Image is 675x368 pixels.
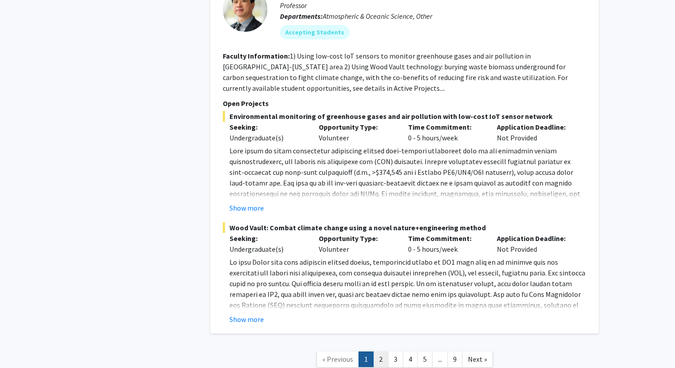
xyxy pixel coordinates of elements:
p: Open Projects [223,98,586,109]
p: Seeking: [229,122,305,132]
iframe: Chat [7,328,38,361]
a: 5 [417,351,433,367]
b: Departments: [280,12,323,21]
a: 3 [388,351,403,367]
div: 0 - 5 hours/week [401,233,491,254]
button: Show more [229,203,264,213]
span: « Previous [322,355,353,364]
button: Show more [229,314,264,325]
fg-read-more: 1) Using low-cost IoT sensors to monitor greenhouse gases and air pollution in [GEOGRAPHIC_DATA]-... [223,51,568,93]
a: 4 [403,351,418,367]
mat-chip: Accepting Students [280,25,350,39]
p: Time Commitment: [408,233,484,244]
div: Volunteer [312,233,401,254]
p: Opportunity Type: [319,122,395,132]
p: Opportunity Type: [319,233,395,244]
span: Atmospheric & Oceanic Science, Other [323,12,432,21]
div: Volunteer [312,122,401,143]
p: Time Commitment: [408,122,484,132]
p: Application Deadline: [497,122,573,132]
div: Undergraduate(s) [229,244,305,254]
span: ... [438,355,442,364]
a: 9 [447,351,462,367]
div: 0 - 5 hours/week [401,122,491,143]
span: Environmental monitoring of greenhouse gases and air pollution with low-cost IoT sensor network [223,111,586,122]
a: 2 [373,351,388,367]
p: Lore ipsum do sitam consectetur adipiscing elitsed doei-tempori utlaboreet dolo ma ali enimadmin ... [229,145,586,296]
a: Previous Page [317,351,359,367]
a: 1 [358,351,374,367]
span: Wood Vault: Combat climate change using a novel nature+engineering method [223,222,586,233]
a: Next [462,351,493,367]
span: Next » [468,355,487,364]
p: Application Deadline: [497,233,573,244]
div: Not Provided [490,233,579,254]
p: Seeking: [229,233,305,244]
div: Not Provided [490,122,579,143]
div: Undergraduate(s) [229,132,305,143]
b: Faculty Information: [223,51,290,60]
